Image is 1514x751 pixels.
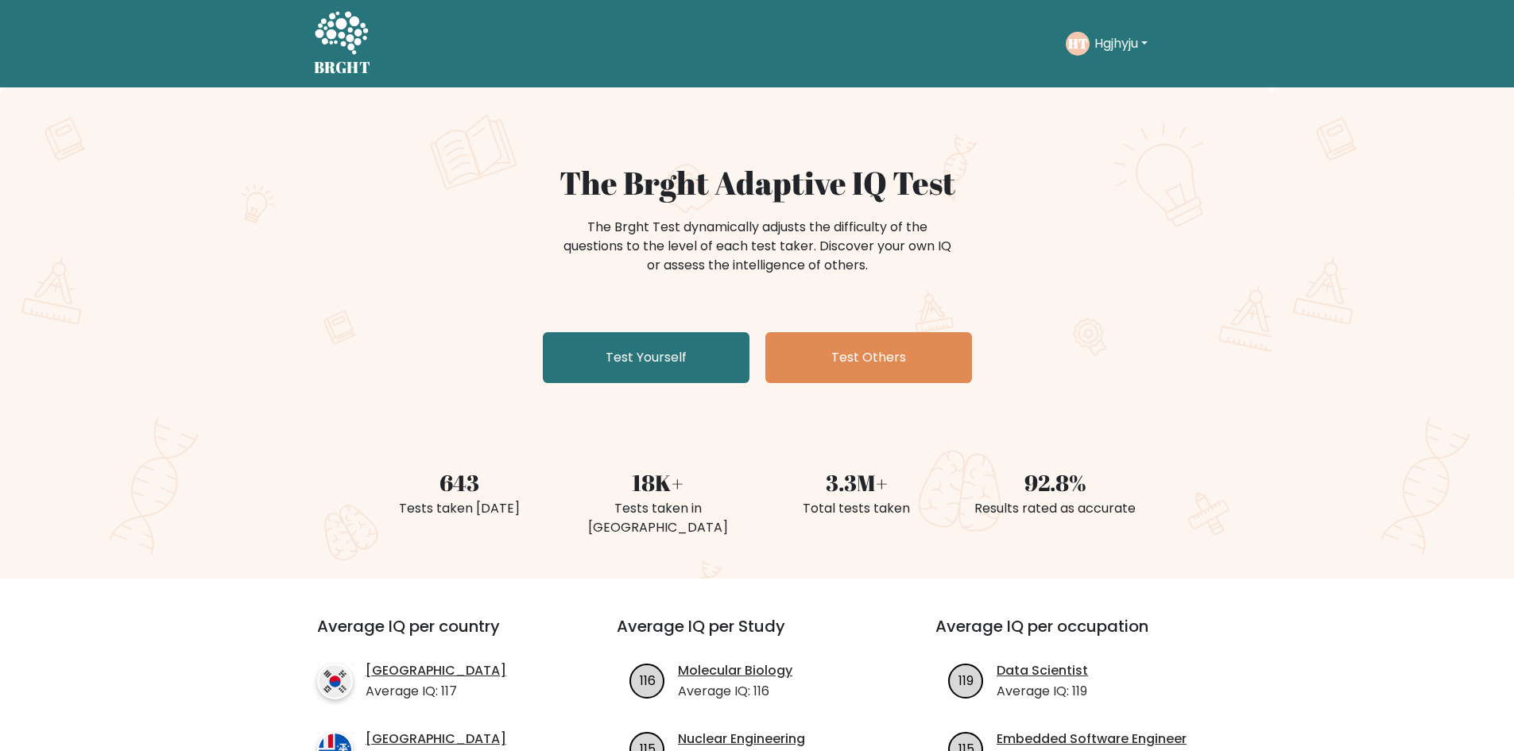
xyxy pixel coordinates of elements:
[317,664,353,699] img: country
[366,682,506,701] p: Average IQ: 117
[370,164,1145,202] h1: The Brght Adaptive IQ Test
[767,499,947,518] div: Total tests taken
[640,671,656,689] text: 116
[765,332,972,383] a: Test Others
[559,218,956,275] div: The Brght Test dynamically adjusts the difficulty of the questions to the level of each test take...
[568,466,748,499] div: 18K+
[370,466,549,499] div: 643
[678,682,792,701] p: Average IQ: 116
[366,661,506,680] a: [GEOGRAPHIC_DATA]
[997,730,1187,749] a: Embedded Software Engineer
[935,617,1216,655] h3: Average IQ per occupation
[314,6,371,81] a: BRGHT
[1067,34,1087,52] text: HT
[997,661,1088,680] a: Data Scientist
[366,730,506,749] a: [GEOGRAPHIC_DATA]
[966,466,1145,499] div: 92.8%
[997,682,1088,701] p: Average IQ: 119
[966,499,1145,518] div: Results rated as accurate
[958,671,974,689] text: 119
[678,661,792,680] a: Molecular Biology
[370,499,549,518] div: Tests taken [DATE]
[314,58,371,77] h5: BRGHT
[543,332,749,383] a: Test Yourself
[568,499,748,537] div: Tests taken in [GEOGRAPHIC_DATA]
[767,466,947,499] div: 3.3M+
[617,617,897,655] h3: Average IQ per Study
[678,730,805,749] a: Nuclear Engineering
[317,617,560,655] h3: Average IQ per country
[1090,33,1152,54] button: Hgjhyju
